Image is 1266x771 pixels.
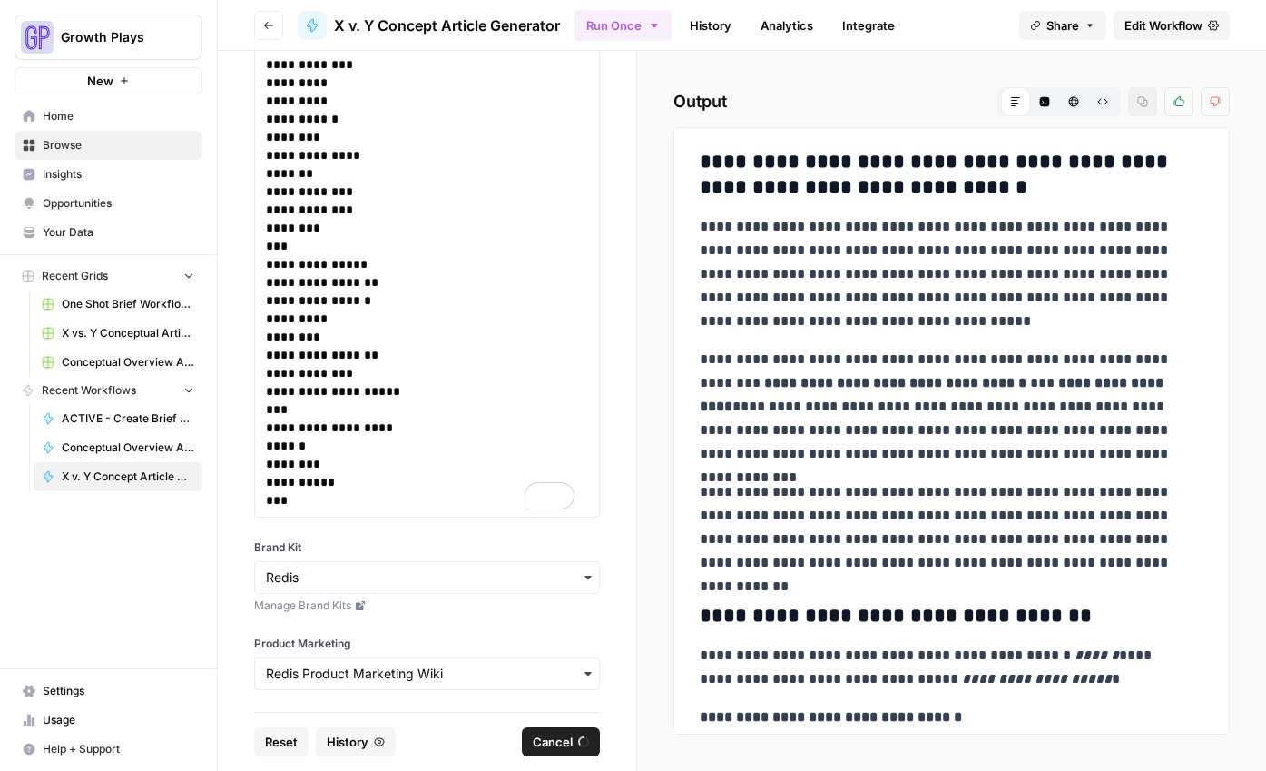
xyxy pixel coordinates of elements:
span: Edit Workflow [1124,16,1202,35]
a: Opportunities [15,189,202,218]
span: Reset [265,733,298,751]
span: Growth Plays [61,28,171,46]
span: X v. Y Concept Article Generator [62,469,194,485]
a: Settings [15,677,202,706]
a: Your Data [15,218,202,247]
span: X vs. Y Conceptual Articles [62,325,194,341]
span: One Shot Brief Workflow Grid [62,296,194,312]
span: ACTIVE - Create Brief Workflow [62,410,194,427]
a: Usage [15,706,202,735]
a: X vs. Y Conceptual Articles [34,319,202,348]
button: Recent Workflows [15,377,202,404]
a: Manage Brand Kits [254,598,600,614]
a: Analytics [750,11,824,40]
a: Integrate [831,11,906,40]
a: One Shot Brief Workflow Grid [34,290,202,319]
button: Help + Support [15,735,202,764]
span: New [87,72,113,90]
input: Redis [266,568,588,587]
a: Conceptual Overview Article Grid [34,348,202,377]
span: Settings [43,683,194,699]
a: Edit Workflow [1114,11,1230,40]
span: History [327,733,368,751]
a: X v. Y Concept Article Generator [298,11,560,40]
img: Growth Plays Logo [21,21,54,54]
span: Usage [43,712,194,728]
span: Recent Workflows [42,382,136,399]
button: Share [1019,11,1106,40]
button: History [316,727,396,756]
span: X v. Y Concept Article Generator [334,15,560,36]
button: New [15,67,202,94]
span: Opportunities [43,195,194,212]
span: Your Data [43,224,194,241]
a: History [679,11,742,40]
span: Conceptual Overview Article Grid [62,354,194,371]
button: Cancel [522,727,600,756]
a: X v. Y Concept Article Generator [34,462,202,491]
button: Run Once [574,10,672,41]
button: Recent Grids [15,262,202,290]
button: Reset [254,727,309,756]
a: Browse [15,131,202,160]
span: Help + Support [43,741,194,757]
span: Home [43,108,194,124]
a: Home [15,102,202,131]
span: Conceptual Overview Article Generator [62,440,194,456]
label: Brand Kit [254,539,600,556]
input: Redis Product Marketing Wiki [266,665,588,683]
a: Conceptual Overview Article Generator [34,433,202,462]
a: Insights [15,160,202,189]
h2: Output [673,87,1230,116]
span: Share [1046,16,1079,35]
span: Cancel [533,733,573,751]
label: Product Marketing [254,636,600,652]
span: Browse [43,137,194,153]
button: Workspace: Growth Plays [15,15,202,60]
span: Recent Grids [42,268,108,284]
span: Insights [43,166,194,183]
a: ACTIVE - Create Brief Workflow [34,404,202,433]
